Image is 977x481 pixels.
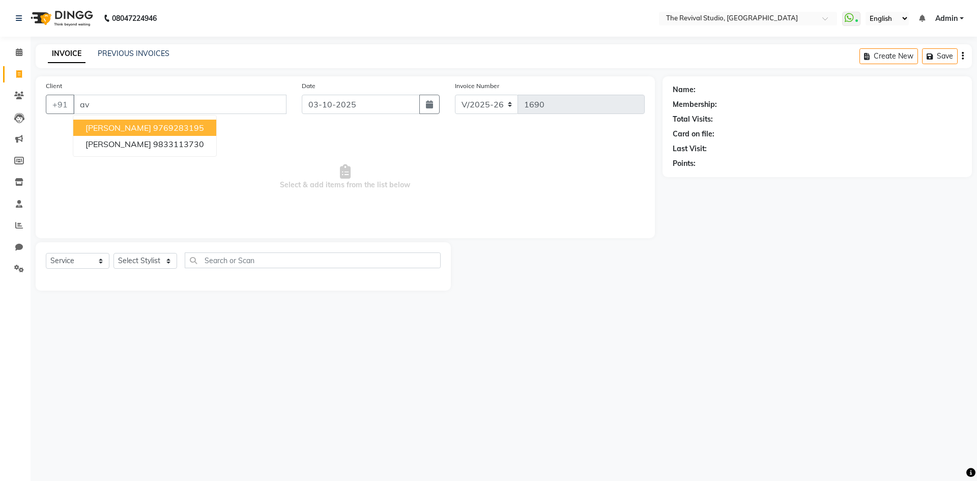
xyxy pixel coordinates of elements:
div: Last Visit: [673,144,707,154]
a: INVOICE [48,45,85,63]
label: Invoice Number [455,81,499,91]
img: logo [26,4,96,33]
span: Select & add items from the list below [46,126,645,228]
span: [PERSON_NAME] [85,139,151,149]
span: [PERSON_NAME] [85,123,151,133]
div: Points: [673,158,696,169]
button: Save [922,48,958,64]
input: Search or Scan [185,252,441,268]
a: PREVIOUS INVOICES [98,49,169,58]
ngb-highlight: 9769283195 [153,123,204,133]
label: Client [46,81,62,91]
button: +91 [46,95,74,114]
ngb-highlight: 9833113730 [153,139,204,149]
button: Create New [859,48,918,64]
span: Admin [935,13,958,24]
div: Card on file: [673,129,714,139]
div: Membership: [673,99,717,110]
div: Name: [673,84,696,95]
label: Date [302,81,315,91]
b: 08047224946 [112,4,157,33]
input: Search by Name/Mobile/Email/Code [73,95,286,114]
div: Total Visits: [673,114,713,125]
